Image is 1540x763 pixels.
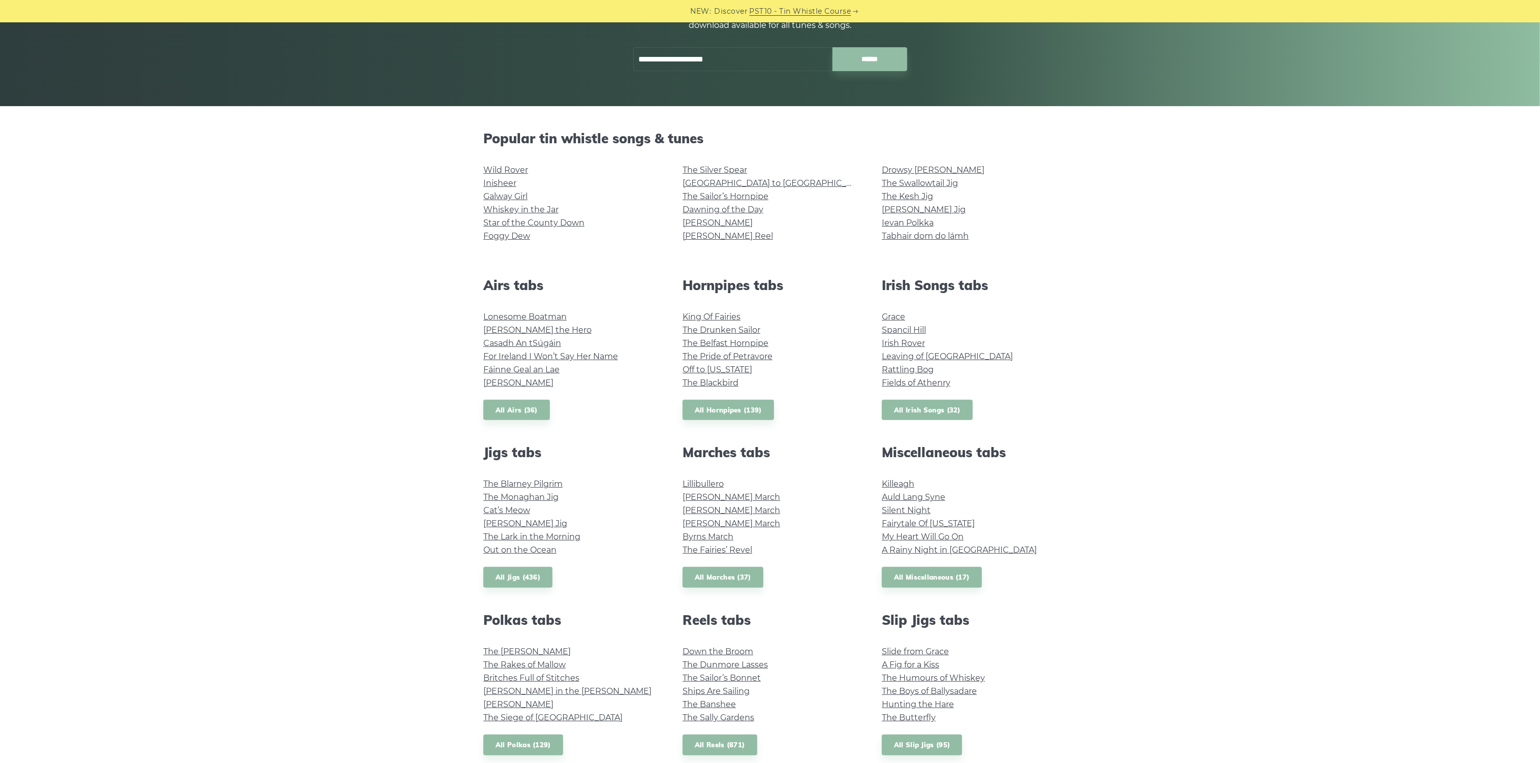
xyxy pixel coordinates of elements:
[683,218,753,228] a: [PERSON_NAME]
[483,178,516,188] a: Inisheer
[882,400,973,421] a: All Irish Songs (32)
[882,567,982,588] a: All Miscellaneous (17)
[483,735,563,755] a: All Polkas (129)
[882,700,954,709] a: Hunting the Hare
[882,352,1013,361] a: Leaving of [GEOGRAPHIC_DATA]
[683,338,768,348] a: The Belfast Hornpipe
[483,686,652,696] a: [PERSON_NAME] in the [PERSON_NAME]
[882,505,931,515] a: Silent Night
[483,400,550,421] a: All Airs (36)
[683,647,753,656] a: Down the Broom
[683,378,738,388] a: The Blackbird
[882,713,936,722] a: The Butterfly
[882,231,969,241] a: Tabhair dom do lámh
[683,519,780,528] a: [PERSON_NAME] March
[683,400,774,421] a: All Hornpipes (139)
[882,532,964,542] a: My Heart Will Go On
[683,612,857,628] h2: Reels tabs
[683,505,780,515] a: [PERSON_NAME] March
[683,192,768,201] a: The Sailor’s Hornpipe
[882,519,975,528] a: Fairytale Of [US_STATE]
[882,218,934,228] a: Ievan Polkka
[683,352,773,361] a: The Pride of Petravore
[882,378,950,388] a: Fields of Athenry
[483,325,592,335] a: [PERSON_NAME] the Hero
[683,365,752,374] a: Off to [US_STATE]
[882,545,1037,555] a: A Rainy Night in [GEOGRAPHIC_DATA]
[483,444,658,460] h2: Jigs tabs
[882,338,925,348] a: Irish Rover
[882,312,905,322] a: Grace
[882,479,914,489] a: Killeagh
[483,192,528,201] a: Galway Girl
[683,713,754,722] a: The Sally Gardens
[882,277,1057,293] h2: Irish Songs tabs
[483,231,530,241] a: Foggy Dew
[683,479,724,489] a: Lillibullero
[483,365,560,374] a: Fáinne Geal an Lae
[683,673,761,683] a: The Sailor’s Bonnet
[483,165,528,175] a: Wild Rover
[683,205,763,214] a: Dawning of the Day
[483,660,566,670] a: The Rakes of Mallow
[683,444,857,460] h2: Marches tabs
[882,660,939,670] a: A Fig for a Kiss
[483,713,623,722] a: The Siege of [GEOGRAPHIC_DATA]
[882,647,949,656] a: Slide from Grace
[882,612,1057,628] h2: Slip Jigs tabs
[683,325,760,335] a: The Drunken Sailor
[882,735,962,755] a: All Slip Jigs (95)
[483,352,618,361] a: For Ireland I Won’t Say Her Name
[483,338,561,348] a: Casadh An tSúgáin
[683,165,747,175] a: The Silver Spear
[882,492,945,502] a: Auld Lang Syne
[683,545,752,555] a: The Fairies’ Revel
[483,312,567,322] a: Lonesome Boatman
[715,6,748,17] span: Discover
[750,6,851,17] a: PST10 - Tin Whistle Course
[483,532,580,542] a: The Lark in the Morning
[483,492,559,502] a: The Monaghan Jig
[691,6,712,17] span: NEW:
[882,192,933,201] a: The Kesh Jig
[882,365,934,374] a: Rattling Bog
[683,178,870,188] a: [GEOGRAPHIC_DATA] to [GEOGRAPHIC_DATA]
[683,277,857,293] h2: Hornpipes tabs
[483,205,559,214] a: Whiskey in the Jar
[882,178,958,188] a: The Swallowtail Jig
[882,673,985,683] a: The Humours of Whiskey
[683,567,763,588] a: All Marches (37)
[483,700,553,709] a: [PERSON_NAME]
[683,532,733,542] a: Byrns March
[882,686,977,696] a: The Boys of Ballysadare
[483,567,552,588] a: All Jigs (436)
[882,444,1057,460] h2: Miscellaneous tabs
[683,686,750,696] a: Ships Are Sailing
[483,378,553,388] a: [PERSON_NAME]
[683,312,741,322] a: King Of Fairies
[882,325,926,335] a: Spancil Hill
[882,205,966,214] a: [PERSON_NAME] Jig
[683,492,780,502] a: [PERSON_NAME] March
[882,165,984,175] a: Drowsy [PERSON_NAME]
[483,673,579,683] a: Britches Full of Stitches
[483,612,658,628] h2: Polkas tabs
[683,660,768,670] a: The Dunmore Lasses
[683,735,757,755] a: All Reels (871)
[483,545,557,555] a: Out on the Ocean
[483,218,584,228] a: Star of the County Down
[483,479,563,489] a: The Blarney Pilgrim
[683,231,773,241] a: [PERSON_NAME] Reel
[483,519,567,528] a: [PERSON_NAME] Jig
[483,277,658,293] h2: Airs tabs
[483,131,1057,146] h2: Popular tin whistle songs & tunes
[483,647,571,656] a: The [PERSON_NAME]
[483,505,530,515] a: Cat’s Meow
[683,700,736,709] a: The Banshee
